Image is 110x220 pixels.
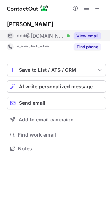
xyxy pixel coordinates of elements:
[7,80,106,93] button: AI write personalized message
[17,33,64,39] span: ***@[DOMAIN_NAME]
[7,97,106,109] button: Send email
[19,117,74,122] span: Add to email campaign
[74,32,101,39] button: Reveal Button
[18,132,103,138] span: Find work email
[7,4,48,12] img: ContactOut v5.3.10
[7,144,106,153] button: Notes
[7,113,106,126] button: Add to email campaign
[7,130,106,140] button: Find work email
[19,67,94,73] div: Save to List / ATS / CRM
[7,21,53,28] div: [PERSON_NAME]
[18,146,103,152] span: Notes
[19,100,45,106] span: Send email
[74,43,101,50] button: Reveal Button
[19,84,93,89] span: AI write personalized message
[7,64,106,76] button: save-profile-one-click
